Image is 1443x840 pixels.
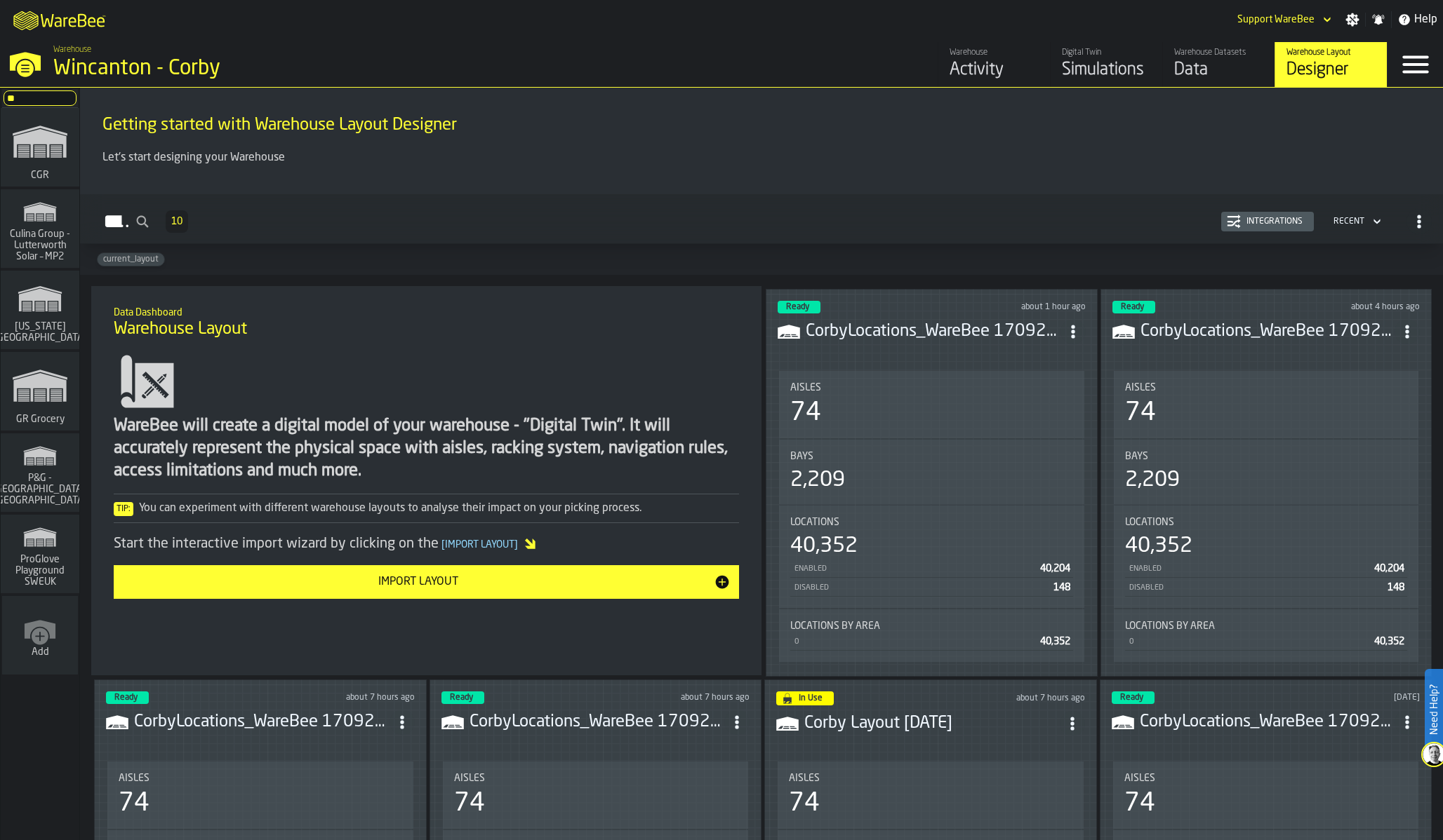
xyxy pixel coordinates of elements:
div: CorbyLocations_WareBee 170925.csv [470,711,725,733]
span: GR Grocery [13,414,67,425]
div: Integrations [1241,217,1308,226]
h3: CorbyLocations_WareBee 170925.csv [1140,711,1395,733]
span: Ready [114,693,138,702]
a: link-to-/wh/i/531724d4-3db3-42f6-bbb1-c41c74e77d81/simulations [1,189,79,271]
span: 40,352 [1040,637,1070,646]
span: 148 [1388,583,1404,592]
div: Title [790,517,1073,528]
div: 0 [1128,637,1369,646]
div: Enabled [1128,564,1369,574]
div: DropdownMenuValue-4 [1328,213,1384,230]
div: 74 [1125,399,1156,427]
div: stat-Aisles [443,761,749,829]
span: 40,204 [1374,564,1404,574]
div: Import Layout [122,574,714,590]
span: [ [441,540,445,550]
div: status-3 2 [1112,691,1155,704]
div: Title [1124,773,1408,784]
div: Disabled [1128,583,1383,592]
div: Title [790,382,1073,393]
span: In Use [799,694,823,703]
div: 0 [793,637,1035,646]
span: Locations [790,517,839,528]
a: link-to-/wh/i/920dbc0c-77a5-4af1-b26a-8bdf32ca7a21/simulations [1,433,79,515]
div: Data [1174,59,1263,81]
span: 40,204 [1040,564,1070,574]
div: ItemListCard-DashboardItemContainer [766,289,1098,677]
div: stat-Aisles [778,761,1084,829]
div: Title [1125,517,1408,528]
span: Bays [790,451,813,462]
div: 74 [119,790,149,818]
div: stat-Aisles [1114,371,1419,438]
div: stat-Aisles [107,761,413,829]
div: Title [790,451,1073,462]
div: stat-Bays [779,440,1084,504]
div: stat-Locations by Area [1114,609,1419,662]
div: Warehouse Datasets [1174,48,1263,57]
span: Warehouse [53,45,91,55]
div: ItemListCard-DashboardItemContainer [1100,289,1432,677]
div: stat-Locations [779,506,1084,608]
span: Add [32,646,49,658]
div: Corby Layout 26-09-25 [804,712,1060,735]
div: Updated: 01/10/2025, 15:56:50 Created: 26/09/2025, 12:11:52 [961,693,1085,703]
div: 74 [789,790,820,818]
h3: CorbyLocations_WareBee 170925.csv [134,711,390,733]
div: Updated: 01/10/2025, 19:02:30 Created: 01/10/2025, 19:00:22 [1289,302,1420,312]
div: Title [789,773,1072,784]
div: StatList-item-Enabled [790,559,1073,578]
span: Aisles [789,773,820,784]
span: Locations by Area [1125,621,1215,632]
div: DropdownMenuValue-4 [1334,217,1364,226]
div: Title [1125,621,1408,632]
div: Title [454,773,738,784]
div: status-3 2 [778,301,820,313]
span: Locations [1125,517,1174,528]
span: ProGlove Playground SWEUK [6,554,74,588]
span: Aisles [1125,382,1156,393]
div: status-4 2 [776,691,834,705]
a: link-to-/wh/i/0d18f7c6-3871-422c-bc3d-185b7e5bccb4/simulations [1,108,79,189]
span: Ready [786,303,809,311]
p: Let's start designing your Warehouse [102,149,1421,166]
span: Ready [1120,693,1143,702]
span: Locations by Area [790,621,880,632]
span: ] [514,540,518,550]
button: button-Import Layout [114,565,739,599]
a: link-to-/wh/i/b56e538f-4908-49cd-9981-ea443bee5b5b/simulations [1,271,79,352]
div: status-3 2 [441,691,484,704]
section: card-LayoutDashboardCard [1112,368,1421,665]
span: Help [1414,11,1437,28]
div: Title [1125,451,1408,462]
div: StatList-item-0 [1125,632,1408,651]
div: Updated: 01/10/2025, 21:38:37 Created: 01/10/2025, 21:36:31 [955,302,1086,312]
div: title-Getting started with Warehouse Layout Designer [91,99,1432,149]
div: Wincanton - Corby [53,56,432,81]
h2: button-Layouts [80,194,1443,244]
h3: Corby Layout [DATE] [804,712,1060,735]
div: Enabled [793,564,1035,574]
label: button-toggle-Notifications [1366,13,1391,27]
div: StatList-item-Disabled [1125,578,1408,597]
div: WareBee will create a digital model of your warehouse - "Digital Twin". It will accurately repres... [114,415,739,482]
div: Updated: 01/10/2025, 16:01:03 Created: 01/10/2025, 15:58:43 [283,693,414,703]
h2: Sub Title [114,304,739,318]
span: Aisles [790,382,821,393]
section: card-LayoutDashboardCard [778,368,1086,665]
span: Tip: [114,502,133,516]
div: CorbyLocations_WareBee 170925.csv [1141,320,1395,343]
div: Digital Twin [1062,48,1151,57]
div: stat-Locations [1114,506,1419,608]
div: Title [119,773,402,784]
label: button-toggle-Help [1392,11,1443,28]
a: link-to-/wh/i/ace0e389-6ead-4668-b816-8dc22364bb41/designer [1275,42,1387,87]
div: ItemListCard- [80,88,1443,194]
div: title-Warehouse Layout [102,297,750,348]
div: stat-Bays [1114,440,1419,504]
